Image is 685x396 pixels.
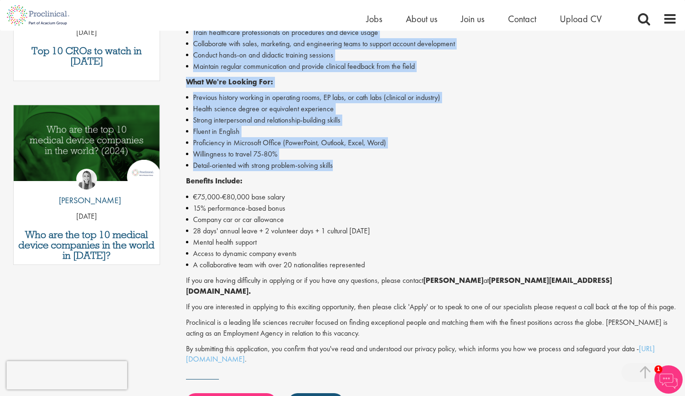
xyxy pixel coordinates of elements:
[186,38,677,49] li: Collaborate with sales, marketing, and engineering teams to support account development
[186,248,677,259] li: Access to dynamic company events
[7,361,127,389] iframe: reCAPTCHA
[186,191,677,203] li: €75,000-€80,000 base salary
[14,105,160,189] a: Link to a post
[186,275,677,297] p: If you are having difficulty in applying or if you have any questions, please contact at
[186,344,677,365] p: By submitting this application, you confirm that you've read and understood our privacy policy, w...
[461,13,484,25] a: Join us
[186,176,242,186] strong: Benefits Include:
[508,13,536,25] a: Contact
[186,27,677,38] li: Train healthcare professionals on procedures and device usage
[186,92,677,103] li: Previous history working in operating rooms, EP labs, or cath labs (clinical or industry)
[18,230,155,261] a: Who are the top 10 medical device companies in the world in [DATE]?
[186,160,677,171] li: Detail-oriented with strong problem-solving skills
[186,115,677,126] li: Strong interpersonal and relationship-building skills
[52,169,121,211] a: Hannah Burke [PERSON_NAME]
[186,61,677,72] li: Maintain regular communication and provide clinical feedback from the field
[186,77,273,87] strong: What We're Looking For:
[186,126,677,137] li: Fluent in English
[186,344,655,364] a: [URL][DOMAIN_NAME]
[186,302,677,313] p: If you are interested in applying to this exciting opportunity, then please click 'Apply' or to s...
[186,214,677,225] li: Company car or car allowance
[406,13,437,25] a: About us
[423,275,484,285] strong: [PERSON_NAME]
[76,169,97,190] img: Hannah Burke
[186,259,677,271] li: A collaborative team with over 20 nationalities represented
[186,203,677,214] li: 15% performance-based bonus
[14,105,160,181] img: Top 10 Medical Device Companies 2024
[186,137,677,148] li: Proficiency in Microsoft Office (PowerPoint, Outlook, Excel, Word)
[560,13,602,25] a: Upload CV
[186,275,612,296] strong: [PERSON_NAME][EMAIL_ADDRESS][DOMAIN_NAME].
[186,317,677,339] p: Proclinical is a leading life sciences recruiter focused on finding exceptional people and matchi...
[186,225,677,237] li: 28 days' annual leave + 2 volunteer days + 1 cultural [DATE]
[366,13,382,25] a: Jobs
[186,49,677,61] li: Conduct hands-on and didactic training sessions
[654,365,662,373] span: 1
[186,103,677,115] li: Health science degree or equivalent experience
[18,46,155,66] a: Top 10 CROs to watch in [DATE]
[52,194,121,206] p: [PERSON_NAME]
[186,237,677,248] li: Mental health support
[186,148,677,160] li: Willingness to travel 75-80%
[14,211,160,222] p: [DATE]
[654,365,683,394] img: Chatbot
[14,27,160,38] p: [DATE]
